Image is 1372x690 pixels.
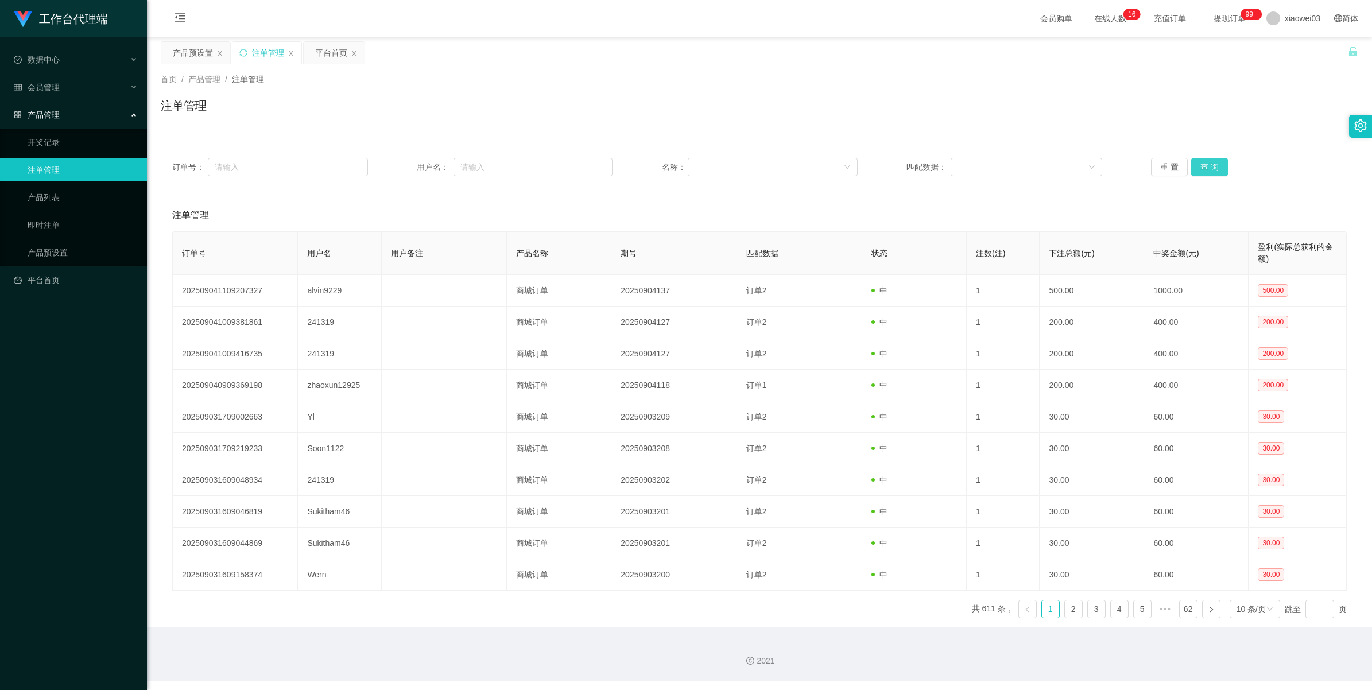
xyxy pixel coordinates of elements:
i: 图标: close [288,50,294,57]
span: 订单2 [746,412,767,421]
td: 商城订单 [507,275,611,307]
span: 30.00 [1258,474,1284,486]
td: 202509040909369198 [173,370,298,401]
span: 30.00 [1258,505,1284,518]
td: 商城订单 [507,433,611,464]
td: alvin9229 [298,275,382,307]
a: 62 [1180,600,1197,618]
i: 图标: copyright [746,657,754,665]
td: 202509031609158374 [173,559,298,591]
li: 1 [1041,600,1060,618]
span: 订单1 [746,381,767,390]
span: 匹配数据 [746,249,778,258]
td: 30.00 [1040,401,1144,433]
i: 图标: global [1334,14,1342,22]
div: 产品预设置 [173,42,213,64]
a: 产品列表 [28,186,138,209]
td: 30.00 [1040,528,1144,559]
span: 数据中心 [14,55,60,64]
span: 订单号 [182,249,206,258]
div: 平台首页 [315,42,347,64]
div: 2021 [156,655,1363,667]
span: 用户名： [417,161,454,173]
li: 2 [1064,600,1083,618]
span: 首页 [161,75,177,84]
div: 跳至 页 [1285,600,1347,618]
span: 充值订单 [1148,14,1192,22]
td: 1 [967,559,1040,591]
td: 241319 [298,338,382,370]
i: 图标: close [216,50,223,57]
li: 上一页 [1018,600,1037,618]
td: 20250904127 [611,338,737,370]
a: 注单管理 [28,158,138,181]
td: 400.00 [1144,307,1249,338]
td: 30.00 [1040,433,1144,464]
td: Yl [298,401,382,433]
i: 图标: down [1266,606,1273,614]
td: 20250903209 [611,401,737,433]
i: 图标: left [1024,606,1031,613]
a: 工作台代理端 [14,14,108,23]
span: 中奖金额(元) [1153,249,1199,258]
td: 1 [967,338,1040,370]
i: 图标: close [351,50,358,57]
span: 30.00 [1258,568,1284,581]
i: 图标: check-circle-o [14,56,22,64]
td: 60.00 [1144,433,1249,464]
h1: 注单管理 [161,97,207,114]
span: 订单2 [746,570,767,579]
td: 400.00 [1144,370,1249,401]
span: 中 [871,317,887,327]
td: 20250903201 [611,528,737,559]
td: 商城订单 [507,528,611,559]
span: 200.00 [1258,379,1288,391]
span: 注单管理 [172,208,209,222]
span: 名称： [662,161,688,173]
td: 202509041009381861 [173,307,298,338]
td: 202509031709219233 [173,433,298,464]
span: 中 [871,507,887,516]
td: 1000.00 [1144,275,1249,307]
span: 用户名 [307,249,331,258]
span: 提现订单 [1208,14,1251,22]
li: 向后 5 页 [1156,600,1175,618]
td: 20250904127 [611,307,737,338]
a: 4 [1111,600,1128,618]
img: logo.9652507e.png [14,11,32,28]
span: 中 [871,538,887,548]
span: 会员管理 [14,83,60,92]
span: 订单2 [746,475,767,484]
td: 60.00 [1144,401,1249,433]
td: 60.00 [1144,464,1249,496]
td: 20250903201 [611,496,737,528]
span: 状态 [871,249,887,258]
i: 图标: unlock [1348,46,1358,57]
span: 30.00 [1258,442,1284,455]
span: / [225,75,227,84]
td: 1 [967,370,1040,401]
sup: 1068 [1241,9,1262,20]
span: 订单2 [746,444,767,453]
td: 20250903200 [611,559,737,591]
td: 400.00 [1144,338,1249,370]
span: 中 [871,570,887,579]
td: 商城订单 [507,370,611,401]
i: 图标: right [1208,606,1215,613]
td: 1 [967,307,1040,338]
td: 1 [967,528,1040,559]
span: 订单号： [172,161,208,173]
i: 图标: down [1088,164,1095,172]
span: 订单2 [746,317,767,327]
i: 图标: setting [1354,119,1367,132]
td: 60.00 [1144,559,1249,591]
a: 即时注单 [28,214,138,237]
span: 200.00 [1258,316,1288,328]
td: 商城订单 [507,338,611,370]
span: 500.00 [1258,284,1288,297]
td: 30.00 [1040,496,1144,528]
td: 202509031609044869 [173,528,298,559]
span: 匹配数据： [906,161,951,173]
span: 订单2 [746,507,767,516]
